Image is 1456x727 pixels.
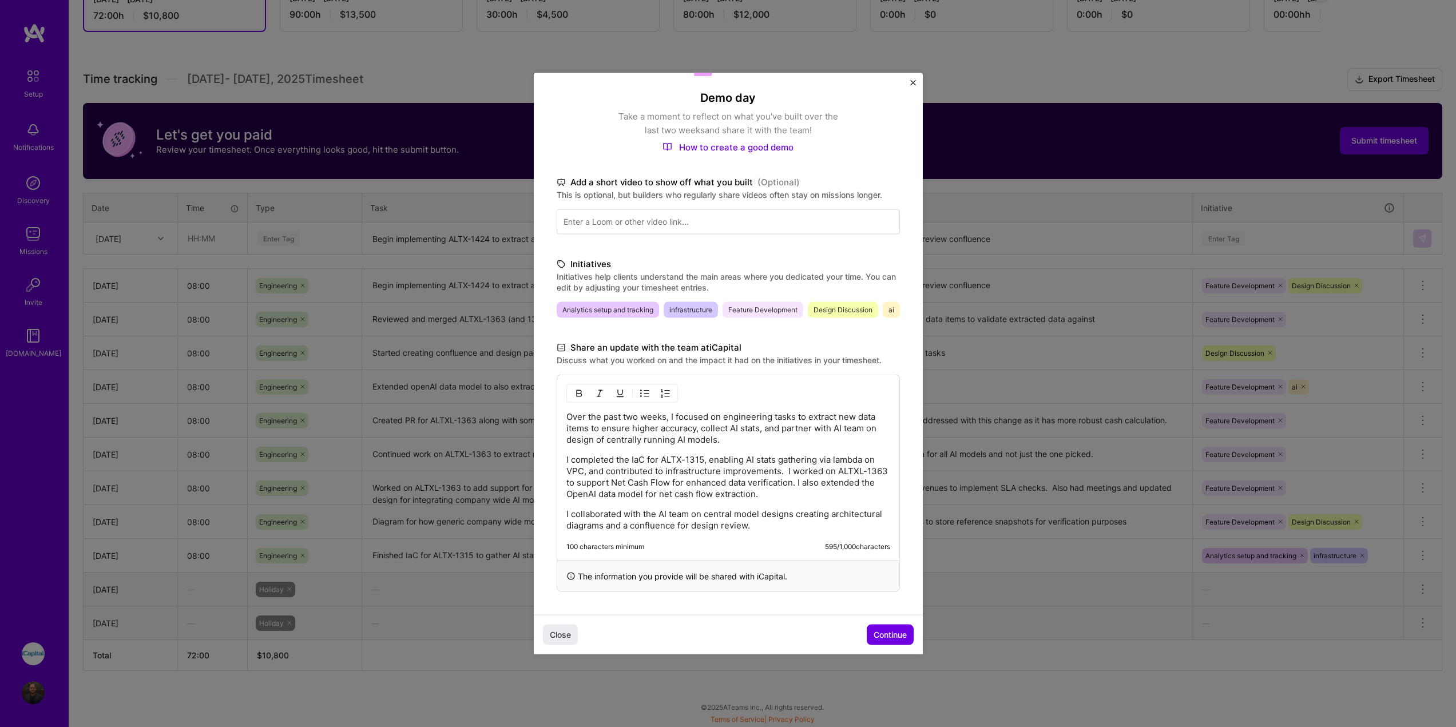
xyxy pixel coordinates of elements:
[664,301,718,317] span: infrastructure
[632,386,633,400] img: Divider
[566,411,890,445] p: Over the past two weeks, I focused on engineering tasks to extract new data items to ensure highe...
[543,625,578,645] button: Close
[693,7,763,76] img: Demo day
[557,176,566,189] i: icon TvBlack
[614,109,843,137] p: Take a moment to reflect on what you've built over the last two weeks and share it with the team!
[910,80,916,92] button: Close
[557,189,900,200] label: This is optional, but builders who regularly share videos often stay on missions longer.
[867,625,914,645] button: Continue
[566,570,576,582] i: icon InfoBlack
[566,454,890,499] p: I completed the IaC for ALTX-1315, enabling AI stats gathering via lambda on VPC, and contributed...
[550,629,571,641] span: Close
[640,388,649,398] img: UL
[557,90,900,105] h4: Demo day
[566,542,644,551] div: 100 characters minimum
[808,301,878,317] span: Design Discussion
[874,629,907,641] span: Continue
[757,175,800,189] span: (Optional)
[825,542,890,551] div: 595 / 1,000 characters
[662,141,794,152] a: How to create a good demo
[557,341,566,354] i: icon DocumentBlack
[557,560,900,591] div: The information you provide will be shared with iCapital .
[557,271,900,292] label: Initiatives help clients understand the main areas where you dedicated your time. You can edit by...
[595,388,604,398] img: Italic
[661,388,670,398] img: OL
[723,301,803,317] span: Feature Development
[557,257,566,271] i: icon TagBlack
[616,388,625,398] img: Underline
[883,301,900,317] span: ai
[574,388,584,398] img: Bold
[557,354,900,365] label: Discuss what you worked on and the impact it had on the initiatives in your timesheet.
[557,301,659,317] span: Analytics setup and tracking
[557,175,900,189] label: Add a short video to show off what you built
[557,257,900,271] label: Initiatives
[662,142,672,152] img: How to create a good demo
[557,209,900,234] input: Enter a Loom or other video link...
[557,340,900,354] label: Share an update with the team at iCapital
[566,508,890,531] p: I collaborated with the AI team on central model designs creating architectural diagrams and a co...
